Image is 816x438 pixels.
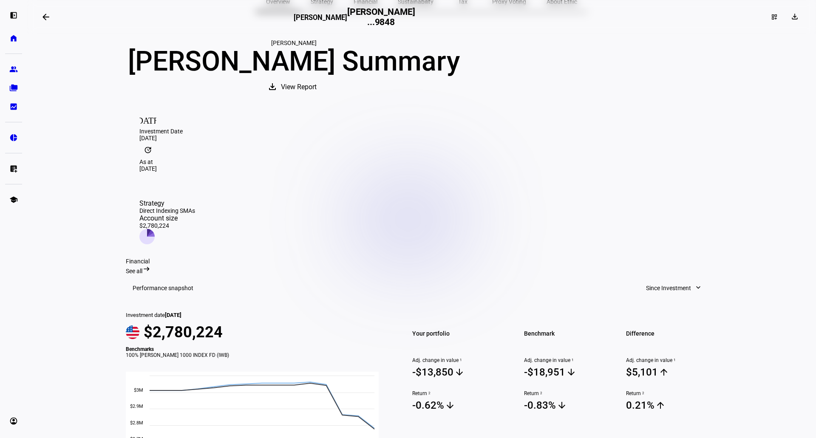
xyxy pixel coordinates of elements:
[9,11,18,20] eth-mat-symbol: left_panel_open
[126,268,142,274] span: See all
[139,199,195,207] div: Strategy
[142,265,151,273] mat-icon: arrow_right_alt
[5,30,22,47] a: home
[165,312,181,318] span: [DATE]
[126,258,717,265] div: Financial
[126,352,388,358] div: 100% [PERSON_NAME] 1000 INDEX FD (IWB)
[626,328,717,339] span: Difference
[139,135,704,141] div: [DATE]
[126,40,462,46] div: [PERSON_NAME]
[655,400,666,410] mat-icon: arrow_upward
[637,280,711,297] button: Since Investment
[412,390,504,396] span: Return
[9,65,18,73] eth-mat-symbol: group
[659,367,669,377] mat-icon: arrow_upward
[524,390,615,396] span: Return
[524,399,615,412] span: -0.83%
[412,366,453,378] div: -$13,850
[133,285,193,291] h3: Performance snapshot
[139,165,704,172] div: [DATE]
[139,141,156,158] mat-icon: update
[790,12,799,21] mat-icon: download
[130,404,143,409] text: $2.9M
[9,34,18,42] eth-mat-symbol: home
[139,207,195,214] div: Direct Indexing SMAs
[626,366,717,379] span: $5,101
[566,367,576,377] mat-icon: arrow_downward
[9,102,18,111] eth-mat-symbol: bid_landscape
[139,158,704,165] div: As at
[524,366,615,379] span: -$18,951
[5,79,22,96] a: folder_copy
[347,7,415,27] h2: [PERSON_NAME] ...9848
[9,417,18,425] eth-mat-symbol: account_circle
[626,399,717,412] span: 0.21%
[9,84,18,92] eth-mat-symbol: folder_copy
[9,164,18,173] eth-mat-symbol: list_alt_add
[641,390,644,396] sup: 2
[9,133,18,142] eth-mat-symbol: pie_chart
[139,111,156,128] mat-icon: [DATE]
[139,128,704,135] div: Investment Date
[445,400,455,410] mat-icon: arrow_downward
[771,14,778,20] mat-icon: dashboard_customize
[412,399,504,412] span: -0.62%
[41,12,51,22] mat-icon: arrow_backwards
[412,328,504,339] span: Your portfolio
[126,312,388,318] div: Investment date
[5,61,22,78] a: group
[5,129,22,146] a: pie_chart
[459,357,462,363] sup: 1
[646,280,691,297] span: Since Investment
[626,390,717,396] span: Return
[5,98,22,115] a: bid_landscape
[539,390,542,396] sup: 2
[9,195,18,204] eth-mat-symbol: school
[524,328,615,339] span: Benchmark
[294,14,347,26] h3: [PERSON_NAME]
[144,323,223,341] span: $2,780,224
[570,357,574,363] sup: 1
[281,77,317,97] span: View Report
[139,214,195,222] div: Account size
[267,82,278,92] mat-icon: download
[454,367,465,377] mat-icon: arrow_downward
[524,357,615,363] span: Adj. change in value
[427,390,431,396] sup: 2
[126,46,462,77] div: [PERSON_NAME] Summary
[126,346,388,352] div: Benchmarks
[130,420,143,426] text: $2.8M
[134,387,143,393] text: $3M
[672,357,676,363] sup: 1
[139,222,195,229] div: $2,780,224
[259,77,329,97] button: View Report
[626,357,717,363] span: Adj. change in value
[557,400,567,410] mat-icon: arrow_downward
[412,357,504,363] span: Adj. change in value
[694,283,703,292] mat-icon: expand_more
